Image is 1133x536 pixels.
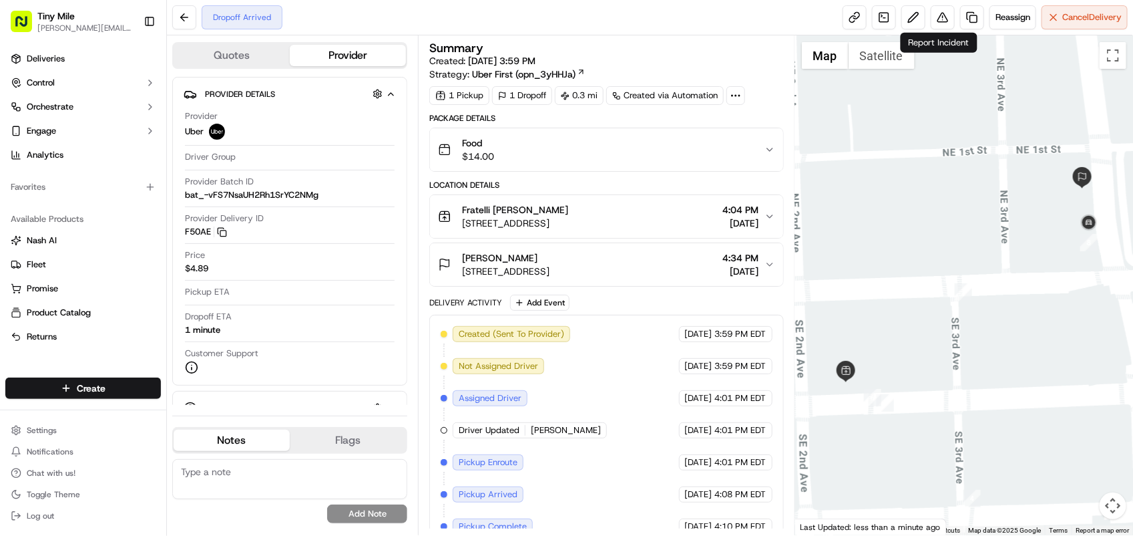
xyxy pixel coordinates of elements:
[185,226,227,238] button: F50AE
[290,430,406,451] button: Flags
[27,307,91,319] span: Product Catalog
[209,124,225,140] img: uber-new-logo.jpeg
[715,489,766,501] span: 4:08 PM EDT
[185,263,208,275] span: $4.89
[472,68,576,81] span: Uber First (opn_3yHHJa)
[5,230,161,251] button: Nash AI
[37,23,133,33] button: [PERSON_NAME][EMAIL_ADDRESS]
[989,5,1036,29] button: Reassign
[5,442,161,461] button: Notifications
[877,394,894,412] div: 5
[5,254,161,275] button: Fleet
[184,83,396,105] button: Provider Details
[462,150,494,163] span: $14.00
[174,430,290,451] button: Notes
[429,297,502,308] div: Delivery Activity
[11,235,156,247] a: Nash AI
[174,45,290,66] button: Quotes
[5,120,161,142] button: Engage
[1080,234,1098,251] div: 8
[459,360,538,372] span: Not Assigned Driver
[430,195,782,238] button: Fratelli [PERSON_NAME][STREET_ADDRESS]4:04 PM[DATE]
[5,48,161,70] a: Deliveries
[205,403,265,414] span: Driver Details
[723,217,759,230] span: [DATE]
[185,213,264,225] span: Provider Delivery ID
[185,324,220,336] div: 1 minute
[27,468,75,479] span: Chat with us!
[459,392,521,404] span: Assigned Driver
[11,331,156,343] a: Returns
[13,53,243,75] p: Welcome 👋
[462,136,494,150] span: Food
[468,55,535,67] span: [DATE] 3:59 PM
[430,243,782,286] button: [PERSON_NAME][STREET_ADDRESS]4:34 PM[DATE]
[715,328,766,340] span: 3:59 PM EDT
[27,53,65,65] span: Deliveries
[113,300,124,311] div: 💻
[901,33,977,53] div: Report Incident
[41,207,108,218] span: [PERSON_NAME]
[5,485,161,504] button: Toggle Theme
[185,110,218,122] span: Provider
[715,392,766,404] span: 4:01 PM EDT
[27,259,46,271] span: Fleet
[13,13,40,40] img: Nash
[715,424,766,436] span: 4:01 PM EDT
[111,207,116,218] span: •
[8,293,107,317] a: 📗Knowledge Base
[492,86,552,105] div: 1 Dropoff
[995,11,1030,23] span: Reassign
[715,456,766,468] span: 4:01 PM EDT
[685,424,712,436] span: [DATE]
[94,331,162,342] a: Powered byPylon
[27,101,73,113] span: Orchestrate
[185,249,205,261] span: Price
[459,521,527,533] span: Pickup Complete
[28,128,52,152] img: 5e9a9d7314ff4150bce227a61376b483.jpg
[462,251,537,265] span: [PERSON_NAME]
[1076,527,1129,534] a: Report a map error
[723,203,759,217] span: 4:04 PM
[685,328,712,340] span: [DATE]
[185,176,254,188] span: Provider Batch ID
[185,311,232,323] span: Dropoff ETA
[13,128,37,152] img: 1736555255976-a54dd68f-1ca7-489b-9aae-adbdc363a1c4
[227,132,243,148] button: Start new chat
[685,360,712,372] span: [DATE]
[5,378,161,399] button: Create
[107,293,220,317] a: 💻API Documentation
[5,5,138,37] button: Tiny Mile[PERSON_NAME][EMAIL_ADDRESS]
[723,251,759,265] span: 4:34 PM
[27,235,57,247] span: Nash AI
[795,519,947,535] div: Last Updated: less than a minute ago
[5,464,161,483] button: Chat with us!
[5,302,161,323] button: Product Catalog
[27,283,58,295] span: Promise
[5,72,161,94] button: Control
[459,456,517,468] span: Pickup Enroute
[27,125,56,137] span: Engage
[955,283,972,301] div: 7
[27,208,37,219] img: 1736555255976-a54dd68f-1ca7-489b-9aae-adbdc363a1c4
[799,518,843,535] a: Open this area in Google Maps (opens a new window)
[849,42,915,69] button: Show satellite imagery
[44,243,49,254] span: •
[472,68,586,81] a: Uber First (opn_3yHHJa)
[205,89,275,100] span: Provider Details
[5,144,161,166] a: Analytics
[715,521,766,533] span: 4:10 PM EDT
[864,389,881,406] div: 6
[133,331,162,342] span: Pylon
[185,348,258,360] span: Customer Support
[715,360,766,372] span: 3:59 PM EDT
[77,382,105,395] span: Create
[185,286,230,298] span: Pickup ETA
[459,424,519,436] span: Driver Updated
[430,128,782,171] button: Food$14.00
[510,295,570,311] button: Add Event
[531,424,601,436] span: [PERSON_NAME]
[27,511,54,521] span: Log out
[799,518,843,535] img: Google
